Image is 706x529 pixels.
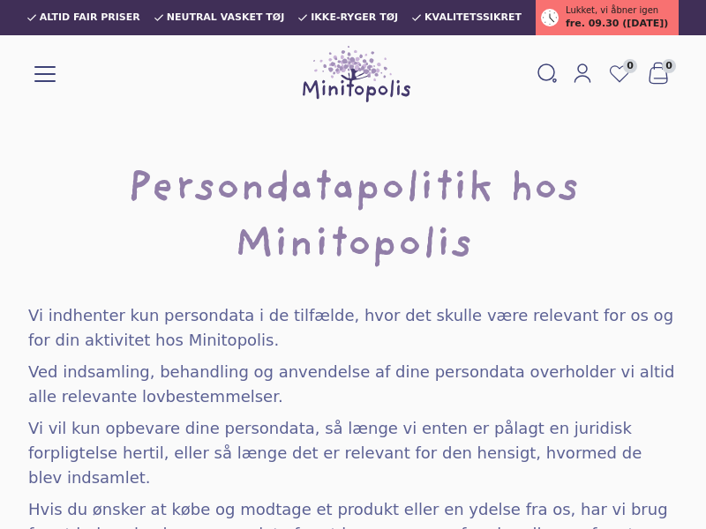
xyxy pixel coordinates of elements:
[565,59,600,89] a: Mit Minitopolis login
[28,416,678,490] h5: Vi vil kun opbevare dine persondata, så længe vi enten er pålagt en juridisk forpligtelse hertil,...
[28,360,678,409] h5: Ved indsamling, behandling og anvendelse af dine persondata overholder vi altid alle relevante lo...
[600,57,639,91] a: 0
[566,4,658,17] span: Lukket, vi åbner igen
[623,59,637,73] span: 0
[566,17,668,32] span: fre. 09.30 ([DATE])
[311,12,398,23] span: Ikke-ryger tøj
[662,59,676,73] span: 0
[424,12,522,23] span: Kvalitetssikret
[28,162,678,275] h1: Persondatapolitik hos Minitopolis
[639,57,678,91] button: 0
[40,12,140,23] span: Altid fair priser
[28,303,678,353] h5: Vi indhenter kun persondata i de tilfælde, hvor det skulle være relevant for os og for din aktivi...
[303,46,410,102] img: Minitopolis logo
[167,12,285,23] span: Neutral vasket tøj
